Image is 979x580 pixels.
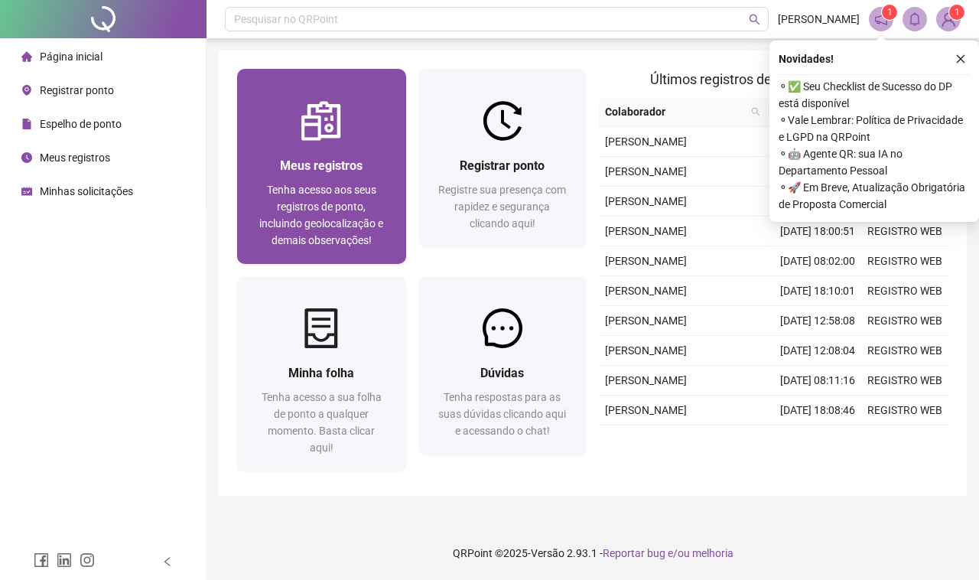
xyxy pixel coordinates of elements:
[861,306,948,336] td: REGISTRO WEB
[751,107,760,116] span: search
[57,552,72,568] span: linkedin
[605,374,687,386] span: [PERSON_NAME]
[861,246,948,276] td: REGISTRO WEB
[779,145,970,179] span: ⚬ 🤖 Agente QR: sua IA no Departamento Pessoal
[605,195,687,207] span: [PERSON_NAME]
[650,71,897,87] span: Últimos registros de ponto sincronizados
[882,5,897,20] sup: 1
[418,276,587,455] a: DúvidasTenha respostas para as suas dúvidas clicando aqui e acessando o chat!
[774,217,861,246] td: [DATE] 18:00:51
[288,366,354,380] span: Minha folha
[21,85,32,96] span: environment
[779,78,970,112] span: ⚬ ✅ Seu Checklist de Sucesso do DP está disponível
[779,51,834,67] span: Novidades !
[418,69,587,247] a: Registrar pontoRegistre sua presença com rapidez e segurança clicando aqui!
[21,186,32,197] span: schedule
[259,184,383,246] span: Tenha acesso aos seus registros de ponto, incluindo geolocalização e demais observações!
[438,184,566,230] span: Registre sua presença com rapidez e segurança clicando aqui!
[937,8,960,31] img: 91368
[21,119,32,129] span: file
[603,547,733,559] span: Reportar bug e/ou melhoria
[80,552,95,568] span: instagram
[40,152,110,164] span: Meus registros
[280,158,363,173] span: Meus registros
[207,526,979,580] footer: QRPoint © 2025 - 2.93.1 -
[34,552,49,568] span: facebook
[949,5,964,20] sup: Atualize o seu contato no menu Meus Dados
[605,165,687,178] span: [PERSON_NAME]
[605,255,687,267] span: [PERSON_NAME]
[774,366,861,396] td: [DATE] 08:11:16
[40,185,133,197] span: Minhas solicitações
[779,179,970,213] span: ⚬ 🚀 Em Breve, Atualização Obrigatória de Proposta Comercial
[605,103,745,120] span: Colaborador
[162,556,173,567] span: left
[861,396,948,425] td: REGISTRO WEB
[40,51,102,63] span: Página inicial
[955,54,966,64] span: close
[861,425,948,455] td: REGISTRO WEB
[460,158,545,173] span: Registrar ponto
[237,69,406,264] a: Meus registrosTenha acesso aos seus registros de ponto, incluindo geolocalização e demais observa...
[40,84,114,96] span: Registrar ponto
[774,246,861,276] td: [DATE] 08:02:00
[774,396,861,425] td: [DATE] 18:08:46
[605,404,687,416] span: [PERSON_NAME]
[774,336,861,366] td: [DATE] 12:08:04
[21,152,32,163] span: clock-circle
[774,306,861,336] td: [DATE] 12:58:08
[605,344,687,357] span: [PERSON_NAME]
[262,391,382,454] span: Tenha acesso a sua folha de ponto a qualquer momento. Basta clicar aqui!
[774,425,861,455] td: [DATE] 13:11:26
[861,217,948,246] td: REGISTRO WEB
[21,51,32,62] span: home
[779,112,970,145] span: ⚬ Vale Lembrar: Política de Privacidade e LGPD na QRPoint
[605,314,687,327] span: [PERSON_NAME]
[861,276,948,306] td: REGISTRO WEB
[861,366,948,396] td: REGISTRO WEB
[480,366,524,380] span: Dúvidas
[874,12,888,26] span: notification
[778,11,860,28] span: [PERSON_NAME]
[908,12,922,26] span: bell
[766,97,851,127] th: Data/Hora
[605,285,687,297] span: [PERSON_NAME]
[774,276,861,306] td: [DATE] 18:10:01
[237,276,406,471] a: Minha folhaTenha acesso a sua folha de ponto a qualquer momento. Basta clicar aqui!
[40,118,122,130] span: Espelho de ponto
[605,225,687,237] span: [PERSON_NAME]
[955,7,960,18] span: 1
[861,336,948,366] td: REGISTRO WEB
[749,14,760,25] span: search
[438,391,566,437] span: Tenha respostas para as suas dúvidas clicando aqui e acessando o chat!
[531,547,564,559] span: Versão
[887,7,893,18] span: 1
[748,100,763,123] span: search
[605,135,687,148] span: [PERSON_NAME]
